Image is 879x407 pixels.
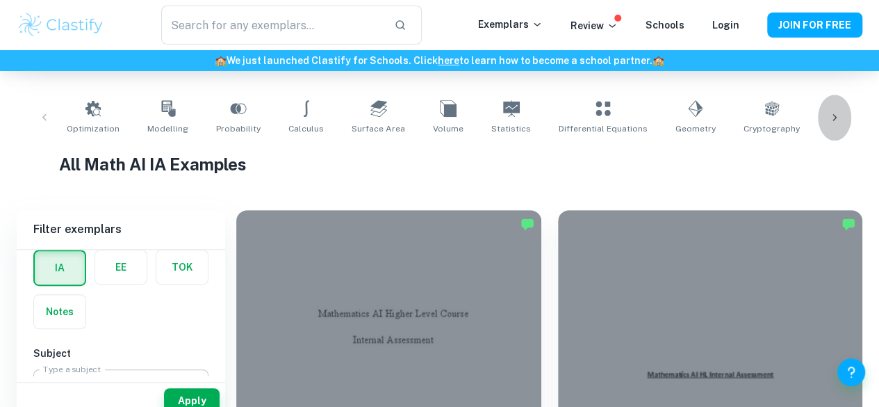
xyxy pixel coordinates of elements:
[34,295,85,328] button: Notes
[67,122,120,135] span: Optimization
[675,122,716,135] span: Geometry
[215,55,227,66] span: 🏫
[433,122,463,135] span: Volume
[767,13,862,38] button: JOIN FOR FREE
[744,122,800,135] span: Cryptography
[478,17,543,32] p: Exemplars
[216,122,261,135] span: Probability
[352,122,405,135] span: Surface Area
[520,217,534,231] img: Marked
[3,53,876,68] h6: We just launched Clastify for Schools. Click to learn how to become a school partner.
[438,55,459,66] a: here
[59,152,820,177] h1: All Math AI IA Examples
[147,122,188,135] span: Modelling
[95,250,147,284] button: EE
[17,11,105,39] img: Clastify logo
[288,122,324,135] span: Calculus
[841,217,855,231] img: Marked
[837,358,865,386] button: Help and Feedback
[652,55,664,66] span: 🏫
[156,250,208,284] button: TOK
[712,19,739,31] a: Login
[646,19,684,31] a: Schools
[35,251,85,285] button: IA
[161,6,384,45] input: Search for any exemplars...
[17,210,225,249] h6: Filter exemplars
[570,18,618,33] p: Review
[43,363,101,375] label: Type a subject
[33,346,208,361] h6: Subject
[559,122,648,135] span: Differential Equations
[491,122,531,135] span: Statistics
